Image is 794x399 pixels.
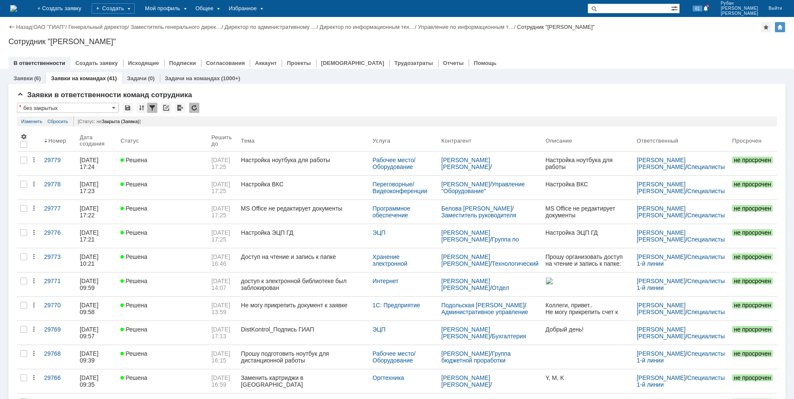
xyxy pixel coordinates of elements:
[208,200,238,224] a: [DATE] 17:25
[211,253,232,267] span: [DATE] 16:46
[443,60,464,66] a: Отчеты
[442,157,492,170] a: [PERSON_NAME] [PERSON_NAME]
[442,350,512,364] a: Группа бюджетной проработки
[372,302,420,309] a: 1С: Предприятие
[120,374,147,381] span: Решена
[8,99,18,107] span: РМ
[241,302,366,309] div: Не могу прикрепить документ к заявке
[732,253,773,260] span: не просрочен
[31,253,37,260] div: Действия
[637,253,725,267] div: /
[637,326,687,340] a: [PERSON_NAME] [PERSON_NAME]
[732,229,773,236] span: не просрочен
[241,181,366,188] div: Настройка ВКС
[637,229,687,243] a: [PERSON_NAME] [PERSON_NAME]
[729,200,777,224] a: не просрочен
[372,138,390,144] div: Услуга
[224,24,319,30] div: /
[41,273,76,296] a: 29771
[637,205,687,219] a: [PERSON_NAME] [PERSON_NAME]
[732,157,773,163] span: не просрочен
[208,345,238,369] a: [DATE] 16:15
[68,24,131,30] div: /
[442,326,492,340] a: [PERSON_NAME] [PERSON_NAME]
[75,60,118,66] a: Создать заявку
[137,103,147,113] div: Сортировка...
[729,369,777,393] a: не просрочен
[287,60,310,66] a: Проекты
[637,229,725,243] div: /
[165,75,220,81] a: Задачи на командах
[76,369,117,393] a: [DATE] 09:35
[732,350,773,357] span: не просрочен
[372,253,409,274] a: Хранение электронной информации
[44,229,73,236] div: 29776
[51,75,106,81] a: Заявки на командах
[20,133,27,140] span: Настройки
[442,205,539,219] div: /
[637,350,727,371] a: Специалисты 1-й линии [GEOGRAPHIC_DATA]
[131,24,221,30] a: Заместитель генерального дирек…
[211,278,232,291] span: [DATE] 14:07
[637,253,685,260] a: [PERSON_NAME]
[73,116,773,126] div: [Статус: не ]
[120,302,147,309] span: Решена
[637,374,727,395] a: Специалисты 1-й линии [GEOGRAPHIC_DATA]
[637,253,727,274] a: Специалисты 1-й линии [GEOGRAPHIC_DATA]
[442,157,539,170] div: /
[41,152,76,175] a: 29779
[41,248,76,272] a: 29773
[117,297,208,320] a: Решена
[211,205,232,219] span: [DATE] 17:25
[68,24,127,30] a: Генеральный директор
[637,278,685,284] a: [PERSON_NAME]
[211,229,232,243] span: [DATE] 17:25
[732,181,773,188] span: не просрочен
[729,321,777,345] a: не просрочен
[442,326,539,340] div: /
[41,369,76,393] a: 29766
[732,138,761,144] div: Просрочен
[372,229,385,236] a: ЭЦП
[729,152,777,175] a: не просрочен
[721,1,758,6] span: Рубан
[208,152,238,175] a: [DATE] 17:25
[120,253,147,260] span: Решена
[545,138,572,144] div: Описание
[241,326,366,333] div: DistKontrol_Подпись ГИАП
[208,273,238,296] a: [DATE] 14:07
[44,205,73,212] div: 29777
[238,297,369,320] a: Не могу прикрепить документ к заявке
[729,345,777,369] a: не просрочен
[211,302,232,315] span: [DATE] 13:59
[120,205,147,212] span: Решена
[637,205,725,219] div: /
[442,229,492,243] a: [PERSON_NAME] [PERSON_NAME]
[76,248,117,272] a: [DATE] 10:21
[117,200,208,224] a: Решена
[102,119,140,124] span: Закрыта (Заявка)
[76,345,117,369] a: [DATE] 09:39
[442,302,525,309] a: Подольская [PERSON_NAME]
[44,253,73,260] div: 29773
[38,38,40,45] span: (
[128,60,159,66] a: Исходящие
[372,181,427,194] a: Переговорные/Видеоконференции
[48,116,68,126] a: Сбросить
[238,130,369,152] th: Тема
[44,278,73,284] div: 29771
[41,321,76,345] a: 29769
[637,138,678,144] div: Ответственный
[120,181,147,188] span: Решена
[637,181,687,194] a: [PERSON_NAME] [PERSON_NAME]
[693,6,702,11] span: 61
[120,157,147,163] span: Решена
[208,176,238,199] a: [DATE] 17:25
[80,326,100,340] div: [DATE] 09:57
[238,200,369,224] a: MS Office не редактирует документы
[127,75,147,81] a: Задачи
[80,229,100,243] div: [DATE] 17:21
[80,302,100,315] div: [DATE] 09:58
[31,302,37,309] div: Действия
[31,157,37,163] div: Действия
